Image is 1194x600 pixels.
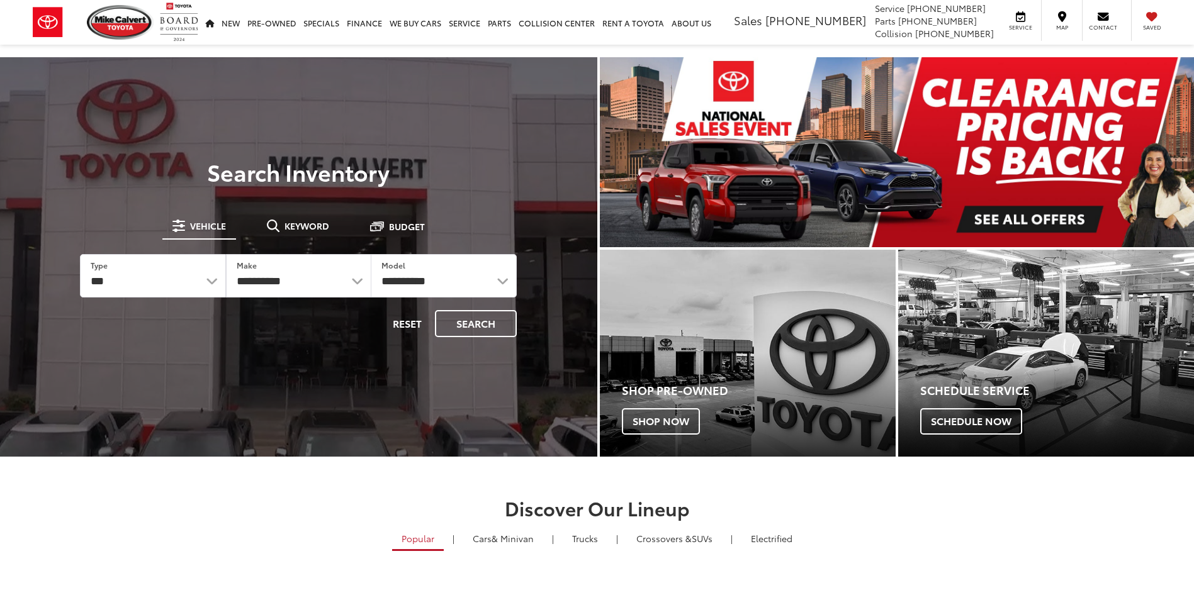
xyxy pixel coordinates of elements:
[563,528,607,549] a: Trucks
[549,532,557,545] li: |
[389,222,425,231] span: Budget
[392,528,444,551] a: Popular
[898,250,1194,457] div: Toyota
[463,528,543,549] a: Cars
[1048,23,1076,31] span: Map
[284,221,329,230] span: Keyword
[91,260,108,270] label: Type
[898,250,1194,457] a: Schedule Service Schedule Now
[382,310,432,337] button: Reset
[875,27,913,40] span: Collision
[898,14,977,27] span: [PHONE_NUMBER]
[613,532,621,545] li: |
[600,250,896,457] a: Shop Pre-Owned Shop Now
[449,532,458,545] li: |
[1138,23,1166,31] span: Saved
[190,221,226,230] span: Vehicle
[154,497,1041,518] h2: Discover Our Lineup
[87,5,154,40] img: Mike Calvert Toyota
[907,2,986,14] span: [PHONE_NUMBER]
[728,532,736,545] li: |
[381,260,405,270] label: Model
[600,250,896,457] div: Toyota
[875,2,904,14] span: Service
[741,528,802,549] a: Electrified
[734,12,762,28] span: Sales
[920,408,1022,435] span: Schedule Now
[622,384,896,397] h4: Shop Pre-Owned
[237,260,257,270] label: Make
[492,532,534,545] span: & Minivan
[875,14,896,27] span: Parts
[920,384,1194,397] h4: Schedule Service
[622,408,700,435] span: Shop Now
[435,310,517,337] button: Search
[636,532,692,545] span: Crossovers &
[627,528,722,549] a: SUVs
[1089,23,1117,31] span: Contact
[765,12,866,28] span: [PHONE_NUMBER]
[1006,23,1035,31] span: Service
[53,159,544,184] h3: Search Inventory
[915,27,994,40] span: [PHONE_NUMBER]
